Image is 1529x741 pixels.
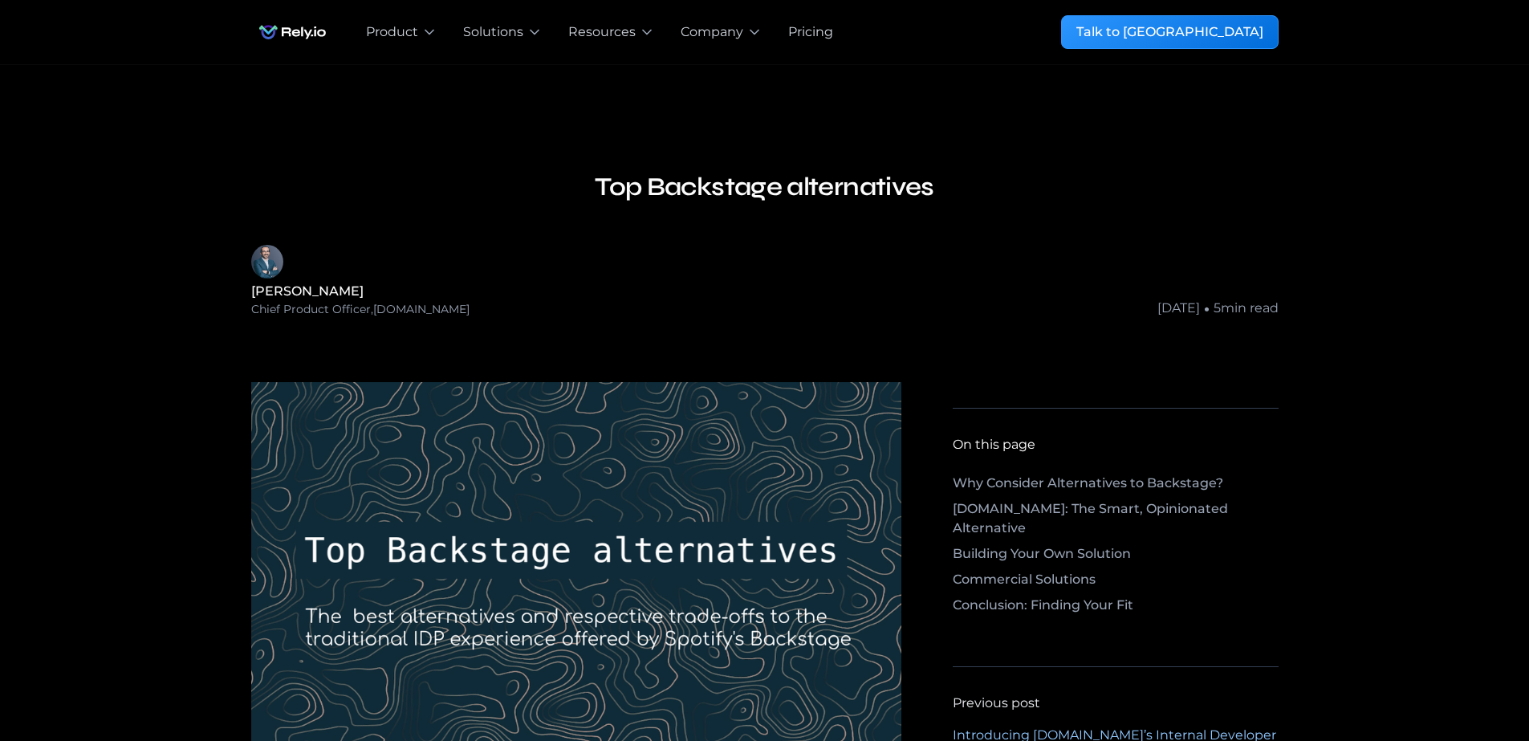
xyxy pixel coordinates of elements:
a: Building Your Own Solution [953,544,1278,570]
img: Rely.io logo [251,16,334,48]
div: [DOMAIN_NAME] [373,301,470,318]
a: [DOMAIN_NAME]: The Smart, Opinionated Alternative [953,499,1278,544]
a: Commercial Solutions [953,570,1278,596]
div: Product [366,22,418,42]
div: On this page [953,435,1035,454]
div: Talk to [GEOGRAPHIC_DATA] [1076,22,1263,42]
h3: Top Backstage alternatives [595,168,933,206]
div: Resources [568,22,636,42]
a: Why Consider Alternatives to Backstage? [953,474,1278,499]
a: Pricing [788,22,833,42]
div: • [1203,299,1210,318]
div: , [371,301,373,318]
div: [PERSON_NAME] [251,282,470,301]
div: Solutions [463,22,523,42]
a: home [251,16,334,48]
a: Talk to [GEOGRAPHIC_DATA] [1061,15,1279,49]
div: Previous post [953,694,1040,713]
img: Samir Brizini [251,245,283,279]
div: Chief Product Officer [251,301,371,318]
div: min read [1221,299,1279,318]
div: 5 [1214,299,1221,318]
div: [DATE] [1157,299,1200,318]
div: Company [681,22,743,42]
a: Conclusion: Finding Your Fit [953,596,1278,621]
